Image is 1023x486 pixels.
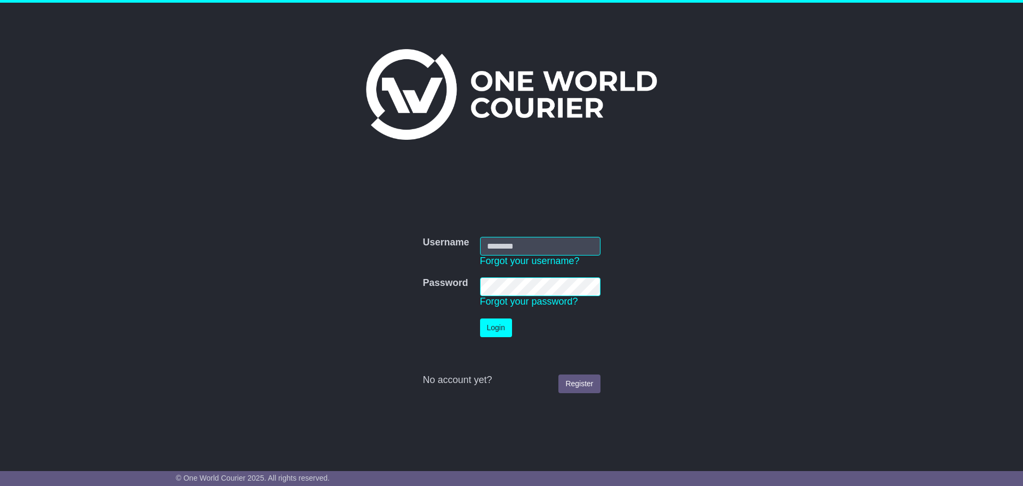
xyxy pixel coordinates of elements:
a: Forgot your username? [480,256,580,266]
img: One World [366,49,657,140]
div: No account yet? [423,375,600,386]
a: Register [558,375,600,393]
label: Password [423,277,468,289]
button: Login [480,318,512,337]
label: Username [423,237,469,249]
span: © One World Courier 2025. All rights reserved. [176,474,330,482]
a: Forgot your password? [480,296,578,307]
